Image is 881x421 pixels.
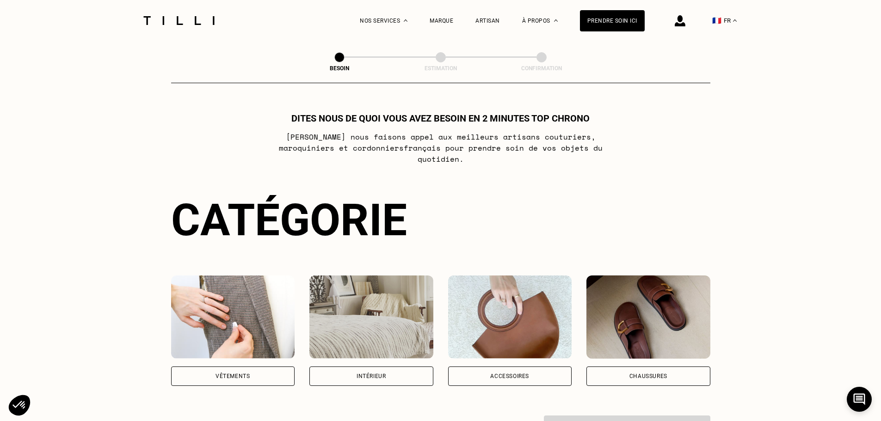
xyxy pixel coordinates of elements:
[171,275,295,359] img: Vêtements
[490,373,529,379] div: Accessoires
[629,373,667,379] div: Chaussures
[257,131,624,165] p: [PERSON_NAME] nous faisons appel aux meilleurs artisans couturiers , maroquiniers et cordonniers ...
[140,16,218,25] img: Logo du service de couturière Tilli
[291,113,590,124] h1: Dites nous de quoi vous avez besoin en 2 minutes top chrono
[475,18,500,24] a: Artisan
[309,275,433,359] img: Intérieur
[580,10,645,31] a: Prendre soin ici
[216,373,250,379] div: Vêtements
[448,275,572,359] img: Accessoires
[675,15,685,26] img: icône connexion
[430,18,453,24] a: Marque
[495,65,588,72] div: Confirmation
[171,194,710,246] div: Catégorie
[586,275,710,359] img: Chaussures
[293,65,386,72] div: Besoin
[404,19,407,22] img: Menu déroulant
[733,19,737,22] img: menu déroulant
[357,373,386,379] div: Intérieur
[712,16,721,25] span: 🇫🇷
[554,19,558,22] img: Menu déroulant à propos
[394,65,487,72] div: Estimation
